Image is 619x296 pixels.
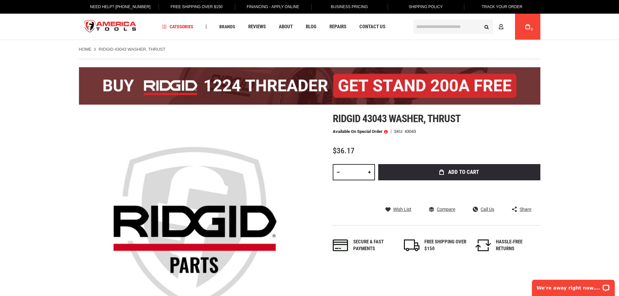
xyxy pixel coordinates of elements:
span: Compare [437,207,455,212]
div: HASSLE-FREE RETURNS [496,238,538,252]
strong: SKU [394,129,405,134]
a: Categories [159,22,196,31]
span: Reviews [248,24,266,29]
span: Blog [306,24,316,29]
button: Search [481,20,493,33]
img: shipping [404,239,419,251]
span: Share [520,207,531,212]
a: store logo [79,15,142,39]
img: America Tools [79,15,142,39]
a: Repairs [327,22,349,31]
a: Compare [429,206,455,212]
span: Contact Us [359,24,385,29]
button: Add to Cart [378,164,540,180]
img: returns [475,239,491,251]
a: Call Us [473,206,494,212]
a: Contact Us [356,22,388,31]
span: 0 [531,28,533,31]
a: Blog [303,22,319,31]
span: Wish List [393,207,411,212]
strong: RIDGID 43043 WASHER, THRUST [99,47,165,52]
span: Repairs [329,24,346,29]
span: Add to Cart [448,169,479,175]
span: Categories [162,24,193,29]
iframe: Secure express checkout frame [377,182,542,201]
span: Brands [219,24,235,29]
a: Home [79,46,92,52]
div: Secure & fast payments [353,238,395,252]
a: About [276,22,296,31]
a: 0 [522,14,534,40]
div: 43043 [405,129,416,134]
span: Ridgid 43043 washer, thrust [333,112,460,125]
span: Call Us [481,207,494,212]
a: Wish List [385,206,411,212]
span: Shipping Policy [409,5,443,9]
img: payments [333,239,348,251]
span: $36.17 [333,146,355,155]
div: FREE SHIPPING OVER $150 [424,238,467,252]
img: BOGO: Buy the RIDGID® 1224 Threader (26092), get the 92467 200A Stand FREE! [79,67,540,105]
span: About [279,24,293,29]
p: Available on Special Order [333,129,388,134]
a: Brands [216,22,238,31]
iframe: LiveChat chat widget [528,276,619,296]
a: Reviews [245,22,269,31]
